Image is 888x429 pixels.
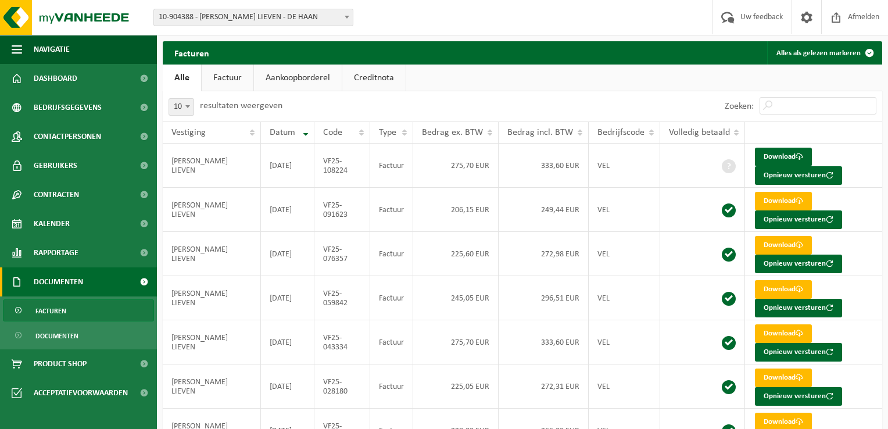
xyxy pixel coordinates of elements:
span: 10 [169,99,194,115]
a: Download [755,148,812,166]
td: 296,51 EUR [499,276,589,320]
span: Bedrag incl. BTW [507,128,573,137]
td: Factuur [370,232,413,276]
td: [DATE] [261,276,315,320]
td: VEL [589,232,660,276]
td: VEL [589,276,660,320]
td: [PERSON_NAME] LIEVEN [163,276,261,320]
td: [DATE] [261,320,315,364]
h2: Facturen [163,41,221,64]
span: Acceptatievoorwaarden [34,378,128,407]
td: VF25-043334 [314,320,370,364]
td: 245,05 EUR [413,276,499,320]
td: VEL [589,320,660,364]
span: Contracten [34,180,79,209]
span: 10-904388 - CASANOVA - ELEWAUT LIEVEN - DE HAAN [154,9,353,26]
a: Creditnota [342,65,406,91]
a: Download [755,280,812,299]
span: Bedrijfsgegevens [34,93,102,122]
span: Dashboard [34,64,77,93]
td: [DATE] [261,364,315,409]
td: VEL [589,144,660,188]
td: 249,44 EUR [499,188,589,232]
a: Download [755,369,812,387]
td: 225,60 EUR [413,232,499,276]
td: [PERSON_NAME] LIEVEN [163,188,261,232]
td: VF25-076357 [314,232,370,276]
td: 333,60 EUR [499,144,589,188]
td: Factuur [370,144,413,188]
td: Factuur [370,188,413,232]
td: 272,98 EUR [499,232,589,276]
span: Contactpersonen [34,122,101,151]
a: Download [755,236,812,255]
a: Factuur [202,65,253,91]
td: 272,31 EUR [499,364,589,409]
td: VF25-108224 [314,144,370,188]
span: Facturen [35,300,66,322]
span: Navigatie [34,35,70,64]
span: Bedrag ex. BTW [422,128,483,137]
td: [DATE] [261,188,315,232]
button: Alles als gelezen markeren [767,41,881,65]
td: [DATE] [261,232,315,276]
span: Volledig betaald [669,128,730,137]
span: Type [379,128,396,137]
a: Alle [163,65,201,91]
span: 10-904388 - CASANOVA - ELEWAUT LIEVEN - DE HAAN [153,9,353,26]
span: 10 [169,98,194,116]
td: [PERSON_NAME] LIEVEN [163,364,261,409]
td: 225,05 EUR [413,364,499,409]
span: Datum [270,128,295,137]
td: VF25-091623 [314,188,370,232]
span: Gebruikers [34,151,77,180]
span: Kalender [34,209,70,238]
button: Opnieuw versturen [755,299,842,317]
a: Aankoopborderel [254,65,342,91]
label: Zoeken: [725,102,754,111]
td: VF25-028180 [314,364,370,409]
span: Bedrijfscode [597,128,644,137]
span: Code [323,128,342,137]
td: [PERSON_NAME] LIEVEN [163,144,261,188]
td: [PERSON_NAME] LIEVEN [163,320,261,364]
td: [PERSON_NAME] LIEVEN [163,232,261,276]
span: Vestiging [171,128,206,137]
button: Opnieuw versturen [755,210,842,229]
td: Factuur [370,364,413,409]
td: VEL [589,188,660,232]
td: Factuur [370,320,413,364]
label: resultaten weergeven [200,101,282,110]
td: VEL [589,364,660,409]
span: Product Shop [34,349,87,378]
button: Opnieuw versturen [755,255,842,273]
td: 206,15 EUR [413,188,499,232]
a: Facturen [3,299,154,321]
button: Opnieuw versturen [755,166,842,185]
td: 275,70 EUR [413,144,499,188]
a: Download [755,324,812,343]
td: [DATE] [261,144,315,188]
button: Opnieuw versturen [755,387,842,406]
button: Opnieuw versturen [755,343,842,362]
span: Documenten [35,325,78,347]
td: 275,70 EUR [413,320,499,364]
td: 333,60 EUR [499,320,589,364]
a: Download [755,192,812,210]
span: Rapportage [34,238,78,267]
td: Factuur [370,276,413,320]
span: Documenten [34,267,83,296]
td: VF25-059842 [314,276,370,320]
a: Documenten [3,324,154,346]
